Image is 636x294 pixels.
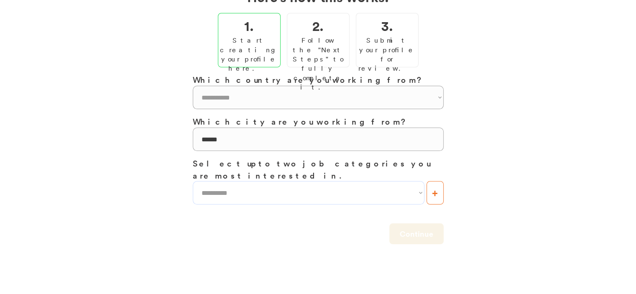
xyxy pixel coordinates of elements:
h3: Select up to two job categories you are most interested in. [193,157,444,181]
h2: 1. [244,15,254,36]
h2: 2. [312,15,324,36]
h3: Which country are you working from? [193,74,444,86]
h2: 3. [381,15,393,36]
button: + [427,181,444,205]
h3: Which city are you working from? [193,115,444,128]
div: Follow the "Next Steps" to fully complete it. [289,36,347,92]
button: Continue [389,223,444,244]
div: Start creating your profile here. [220,36,278,73]
div: Submit your profile for review. [358,36,416,73]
